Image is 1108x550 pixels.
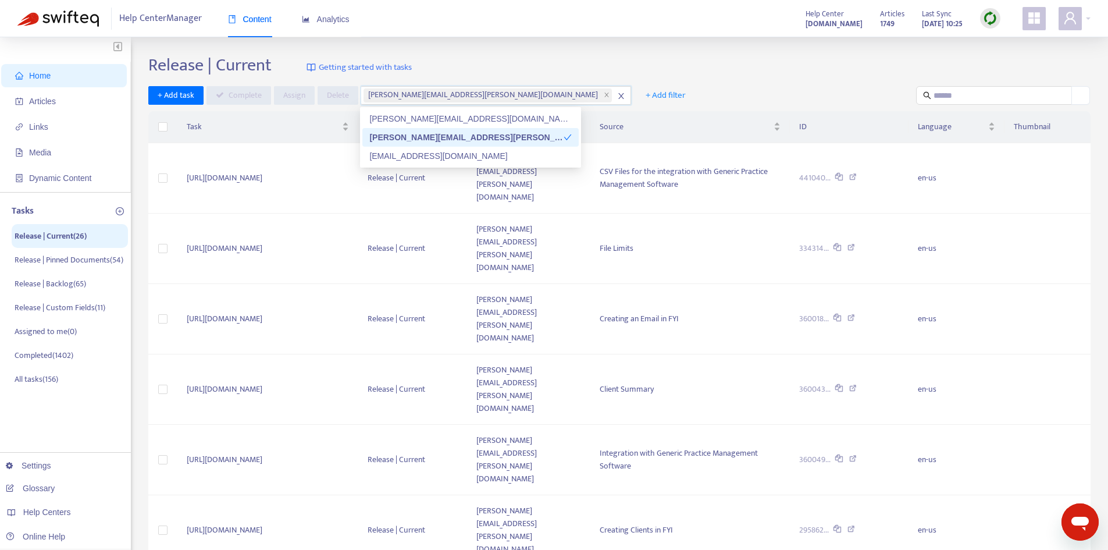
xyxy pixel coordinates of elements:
[302,15,310,23] span: area-chart
[806,17,863,30] a: [DOMAIN_NAME]
[1061,503,1099,541] iframe: Button to launch messaging window
[909,111,1004,143] th: Language
[177,214,359,284] td: [URL][DOMAIN_NAME]
[799,453,831,466] span: 360049...
[6,532,65,541] a: Online Help
[600,523,673,537] span: Creating Clients in FYI
[307,63,316,72] img: image-link
[6,484,55,493] a: Glossary
[909,425,1004,495] td: en-us
[17,10,99,27] img: Swifteq
[909,284,1004,354] td: en-us
[15,301,105,314] p: Release | Custom Fields ( 11 )
[119,8,202,30] span: Help Center Manager
[467,425,590,495] td: [PERSON_NAME][EMAIL_ADDRESS][PERSON_NAME][DOMAIN_NAME]
[590,111,790,143] th: Source
[369,150,572,162] div: [EMAIL_ADDRESS][DOMAIN_NAME]
[29,71,51,80] span: Home
[909,354,1004,425] td: en-us
[467,284,590,354] td: [PERSON_NAME][EMAIL_ADDRESS][PERSON_NAME][DOMAIN_NAME]
[358,284,467,354] td: Release | Current
[6,461,51,470] a: Settings
[319,61,412,74] span: Getting started with tasks
[158,89,194,102] span: + Add task
[177,143,359,214] td: [URL][DOMAIN_NAME]
[15,123,23,131] span: link
[15,349,73,361] p: Completed ( 1402 )
[909,143,1004,214] td: en-us
[358,214,467,284] td: Release | Current
[177,284,359,354] td: [URL][DOMAIN_NAME]
[15,97,23,105] span: account-book
[467,214,590,284] td: [PERSON_NAME][EMAIL_ADDRESS][PERSON_NAME][DOMAIN_NAME]
[228,15,236,23] span: book
[1063,11,1077,25] span: user
[369,131,564,144] div: [PERSON_NAME][EMAIL_ADDRESS][PERSON_NAME][DOMAIN_NAME]
[880,17,895,30] strong: 1749
[922,8,952,20] span: Last Sync
[918,120,986,133] span: Language
[983,11,997,26] img: sync.dc5367851b00ba804db3.png
[600,446,758,473] span: Integration with Generic Practice Management Software
[369,112,572,125] div: [PERSON_NAME][EMAIL_ADDRESS][DOMAIN_NAME]
[302,15,350,24] span: Analytics
[177,111,359,143] th: Task
[148,55,272,76] h2: Release | Current
[564,133,572,141] span: check
[358,143,467,214] td: Release | Current
[909,214,1004,284] td: en-us
[23,508,71,517] span: Help Centers
[600,242,633,255] span: File Limits
[187,120,340,133] span: Task
[880,8,904,20] span: Articles
[15,278,86,290] p: Release | Backlog ( 65 )
[15,174,23,182] span: container
[358,425,467,495] td: Release | Current
[358,111,467,143] th: List
[358,354,467,425] td: Release | Current
[274,86,315,105] button: Assign
[177,354,359,425] td: [URL][DOMAIN_NAME]
[15,373,58,385] p: All tasks ( 156 )
[206,86,271,105] button: Complete
[799,242,829,255] span: 334314...
[806,8,844,20] span: Help Center
[148,86,204,105] button: + Add task
[15,230,87,242] p: Release | Current ( 26 )
[637,86,694,105] button: + Add filter
[116,207,124,215] span: plus-circle
[617,92,625,100] span: close
[29,122,48,132] span: Links
[318,86,358,105] button: Delete
[177,425,359,495] td: [URL][DOMAIN_NAME]
[15,254,123,266] p: Release | Pinned Documents ( 54 )
[922,17,963,30] strong: [DATE] 10:25
[604,92,610,99] span: close
[600,382,654,396] span: Client Summary
[29,173,91,183] span: Dynamic Content
[29,97,56,106] span: Articles
[307,55,412,80] a: Getting started with tasks
[799,383,831,396] span: 360043...
[228,15,272,24] span: Content
[790,111,909,143] th: ID
[467,354,590,425] td: [PERSON_NAME][EMAIL_ADDRESS][PERSON_NAME][DOMAIN_NAME]
[1027,11,1041,25] span: appstore
[368,88,602,102] span: [PERSON_NAME][EMAIL_ADDRESS][PERSON_NAME][DOMAIN_NAME]
[799,524,829,537] span: 295862...
[600,120,771,133] span: Source
[467,143,590,214] td: [PERSON_NAME][EMAIL_ADDRESS][PERSON_NAME][DOMAIN_NAME]
[15,72,23,80] span: home
[15,148,23,157] span: file-image
[600,312,679,325] span: Creating an Email in FYI
[12,204,34,218] p: Tasks
[29,148,51,157] span: Media
[799,172,831,184] span: 441040...
[600,165,768,191] span: CSV Files for the integration with Generic Practice Management Software
[923,91,931,100] span: search
[646,88,686,102] span: + Add filter
[799,313,829,325] span: 360018...
[1004,111,1091,143] th: Thumbnail
[15,325,77,338] p: Assigned to me ( 0 )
